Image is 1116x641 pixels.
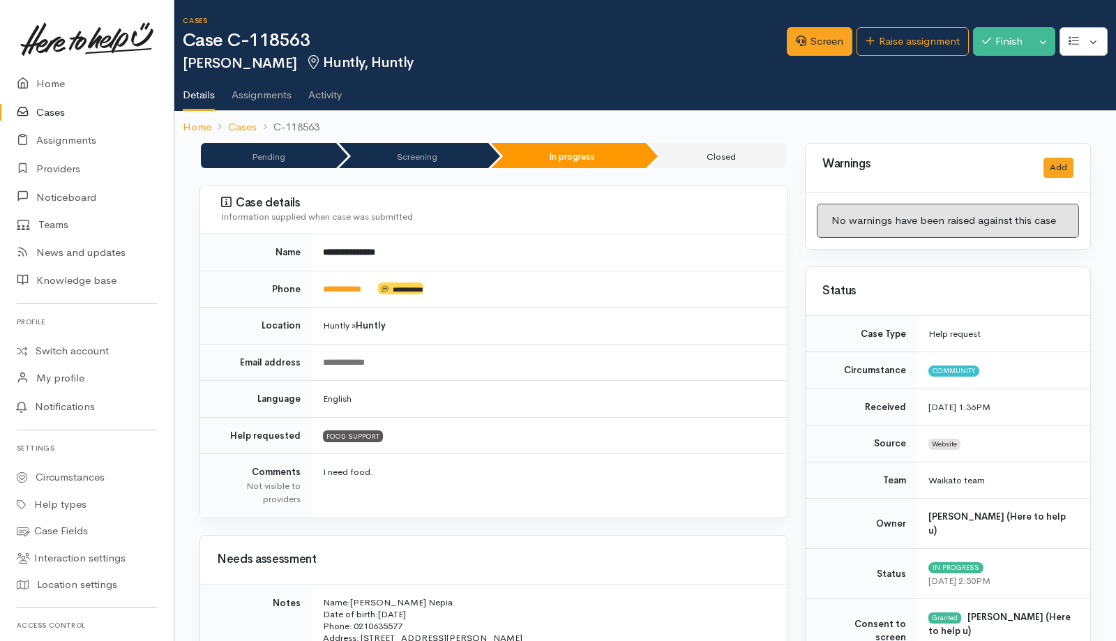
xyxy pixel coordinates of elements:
div: No warnings have been raised against this case [817,204,1079,238]
span: Phone: [323,620,352,632]
td: Owner [806,499,917,549]
h3: Warnings [822,158,1027,171]
h2: [PERSON_NAME] [183,55,787,71]
span: Huntly, Huntly [306,54,414,71]
h6: Settings [17,439,157,458]
li: Screening [339,143,488,168]
span: Community [928,365,979,377]
td: Help requested [200,417,312,454]
h6: Access control [17,616,157,635]
td: Language [200,381,312,418]
td: English [312,381,787,418]
td: Phone [200,271,312,308]
span: [PERSON_NAME] Nepia [350,596,453,608]
div: Not visible to providers [217,479,301,506]
td: Source [806,425,917,462]
a: Screen [787,27,852,56]
td: Case Type [806,316,917,352]
a: Details [183,70,215,111]
a: Cases [228,119,257,135]
td: Name [200,234,312,271]
button: Add [1043,158,1073,178]
td: Location [200,308,312,345]
nav: breadcrumb [174,111,1116,144]
span: Date of birth: [323,608,378,620]
span: Huntly » [323,319,386,331]
b: [PERSON_NAME] (Here to help u) [928,611,1071,637]
span: In progress [928,562,983,573]
span: Name: [323,596,350,608]
td: Received [806,389,917,425]
li: Closed [649,143,787,168]
h6: Profile [17,312,157,331]
b: Huntly [356,319,386,331]
li: Pending [201,143,336,168]
div: Information supplied when case was submitted [221,210,771,224]
td: Status [806,549,917,599]
td: Circumstance [806,352,917,389]
h6: Cases [183,17,787,24]
b: [PERSON_NAME] (Here to help u) [928,511,1066,536]
a: Raise assignment [857,27,969,56]
h3: Case details [221,196,771,210]
h3: Status [822,285,1073,298]
span: 0210635577 [354,620,402,632]
button: Finish [973,27,1032,56]
span: Waikato team [928,474,985,486]
td: Team [806,462,917,499]
td: Email address [200,344,312,381]
div: [DATE] 2:50PM [928,574,1073,588]
td: Comments [200,454,312,518]
li: C-118563 [257,119,319,135]
span: FOOD SUPPORT [323,430,383,442]
time: [DATE] 1:36PM [928,401,990,413]
a: Assignments [232,70,292,110]
div: Granted [928,612,961,624]
td: Help request [917,316,1090,352]
a: Home [183,119,211,135]
h1: Case C-118563 [183,31,787,51]
li: In progress [491,143,646,168]
span: Website [928,439,960,450]
a: Activity [308,70,342,110]
td: I need food. [312,454,787,518]
h3: Needs assessment [217,553,771,566]
span: [DATE] [378,608,406,620]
